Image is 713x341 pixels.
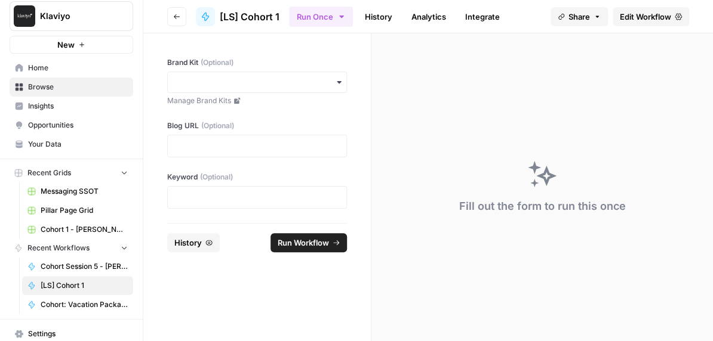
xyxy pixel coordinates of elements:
span: Cohort Session 5 - [PERSON_NAME] subject lines/CTAs [41,261,128,272]
a: Home [10,58,133,77]
button: New [10,36,133,54]
span: Cohort 1 - [PERSON_NAME] [41,224,128,235]
a: Integrate [458,7,507,26]
span: Pillar Page Grid [41,205,128,216]
span: Your Data [28,139,128,150]
a: Messaging SSOT [22,182,133,201]
span: Opportunities [28,120,128,131]
button: Recent Workflows [10,239,133,257]
a: [LS] Cohort 1 [22,276,133,295]
label: Keyword [167,172,347,182]
span: Recent Workflows [27,243,90,253]
a: [LS] Cohort 1 [196,7,279,26]
span: Share [568,11,590,23]
button: Share [551,7,608,26]
img: Klaviyo Logo [14,5,35,27]
span: History [174,237,202,249]
button: History [167,233,220,252]
span: (Optional) [201,120,234,131]
label: Blog URL [167,120,347,131]
a: Browse [10,77,133,97]
span: Browse [28,82,128,92]
a: Pillar Page Grid [22,201,133,220]
a: Manage Brand Kits [167,95,347,106]
span: New [57,39,75,51]
label: Brand Kit [167,57,347,68]
button: Run Once [289,7,353,27]
a: Your Data [10,135,133,154]
span: Recent Grids [27,168,71,178]
span: [LS] Cohort 1 [41,280,128,291]
span: Insights [28,101,128,111]
button: Recent Grids [10,164,133,182]
a: History [358,7,399,26]
a: Edit Workflow [613,7,689,26]
span: (Optional) [201,57,233,68]
span: [LS] Cohort 1 [220,10,279,24]
a: Opportunities [10,116,133,135]
span: Edit Workflow [620,11,671,23]
a: Cohort Session 5 - [PERSON_NAME] subject lines/CTAs [22,257,133,276]
a: Cohort: Vacation Package Description [LS] [22,295,133,314]
button: Workspace: Klaviyo [10,1,133,31]
a: Analytics [404,7,453,26]
a: Cohort 1 - [PERSON_NAME] [22,220,133,239]
span: Run Workflow [278,237,329,249]
span: (Optional) [200,172,233,182]
span: Home [28,63,128,73]
span: Klaviyo [40,10,112,22]
a: Insights [10,97,133,116]
div: Fill out the form to run this once [459,198,625,215]
span: Settings [28,328,128,339]
button: Run Workflow [271,233,347,252]
span: Cohort: Vacation Package Description [LS] [41,299,128,310]
span: Messaging SSOT [41,186,128,197]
